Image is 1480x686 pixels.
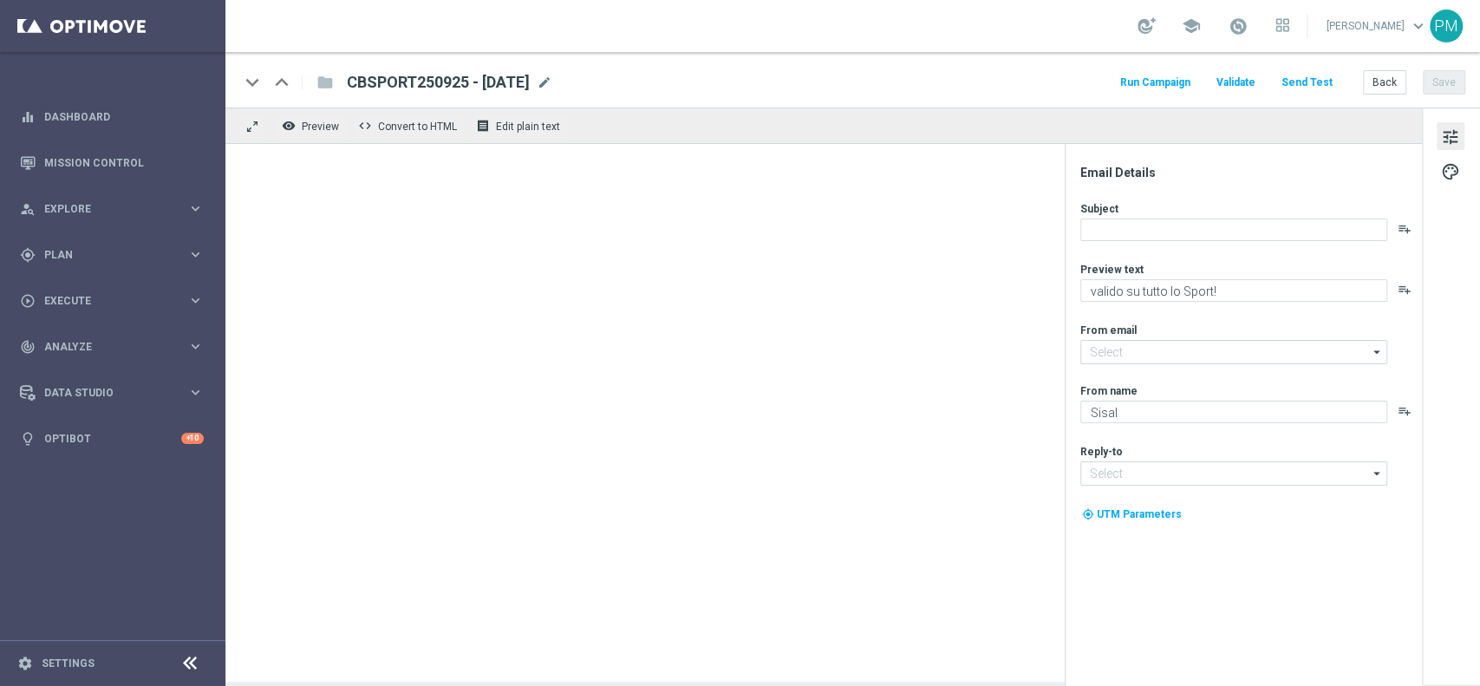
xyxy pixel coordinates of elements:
div: Data Studio [20,385,187,401]
button: Run Campaign [1118,71,1193,95]
span: Convert to HTML [378,121,457,133]
div: Email Details [1080,165,1420,180]
span: palette [1441,160,1460,183]
button: Data Studio keyboard_arrow_right [19,386,205,400]
button: gps_fixed Plan keyboard_arrow_right [19,248,205,262]
button: receipt Edit plain text [472,114,568,137]
button: playlist_add [1398,283,1412,297]
div: +10 [181,433,204,444]
span: Validate [1216,76,1255,88]
div: PM [1430,10,1463,42]
i: arrow_drop_down [1369,462,1386,485]
i: settings [17,656,33,671]
button: my_location UTM Parameters [1080,505,1183,524]
label: Preview text [1080,263,1144,277]
input: Select [1080,461,1387,486]
button: remove_red_eye Preview [277,114,347,137]
i: keyboard_arrow_right [187,246,204,263]
button: equalizer Dashboard [19,110,205,124]
button: palette [1437,157,1464,185]
i: keyboard_arrow_right [187,292,204,309]
button: playlist_add [1398,222,1412,236]
i: keyboard_arrow_right [187,384,204,401]
i: equalizer [20,109,36,125]
span: school [1182,16,1201,36]
label: Reply-to [1080,445,1123,459]
span: Data Studio [44,388,187,398]
i: gps_fixed [20,247,36,263]
span: UTM Parameters [1097,508,1182,520]
div: Mission Control [20,140,204,186]
input: Select [1080,340,1387,364]
i: play_circle_outline [20,293,36,309]
a: [PERSON_NAME]keyboard_arrow_down [1325,13,1430,39]
div: Plan [20,247,187,263]
button: Validate [1214,71,1258,95]
button: play_circle_outline Execute keyboard_arrow_right [19,294,205,308]
label: From name [1080,384,1138,398]
span: tune [1441,126,1460,148]
i: lightbulb [20,431,36,447]
span: Plan [44,250,187,260]
button: Send Test [1279,71,1335,95]
i: track_changes [20,339,36,355]
i: keyboard_arrow_right [187,200,204,217]
div: Analyze [20,339,187,355]
i: keyboard_arrow_right [187,338,204,355]
a: Settings [42,658,95,669]
div: Optibot [20,415,204,461]
span: Explore [44,204,187,214]
div: Dashboard [20,94,204,140]
a: Mission Control [44,140,204,186]
div: Execute [20,293,187,309]
button: tune [1437,122,1464,150]
span: Edit plain text [496,121,560,133]
i: receipt [476,119,490,133]
button: Save [1423,70,1465,95]
button: person_search Explore keyboard_arrow_right [19,202,205,216]
button: lightbulb Optibot +10 [19,432,205,446]
span: Execute [44,296,187,306]
i: person_search [20,201,36,217]
a: Dashboard [44,94,204,140]
label: Subject [1080,202,1118,216]
button: track_changes Analyze keyboard_arrow_right [19,340,205,354]
span: Analyze [44,342,187,352]
a: Optibot [44,415,181,461]
span: code [358,119,372,133]
span: CBSPORT250925 - 2025-09-25 [347,72,530,93]
i: my_location [1082,508,1094,520]
div: Explore [20,201,187,217]
span: Preview [302,121,339,133]
button: code Convert to HTML [354,114,465,137]
label: From email [1080,323,1137,337]
span: keyboard_arrow_down [1409,16,1428,36]
i: arrow_drop_down [1369,341,1386,363]
button: playlist_add [1398,404,1412,418]
span: mode_edit [537,75,552,90]
button: Back [1363,70,1406,95]
button: Mission Control [19,156,205,170]
i: remove_red_eye [282,119,296,133]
